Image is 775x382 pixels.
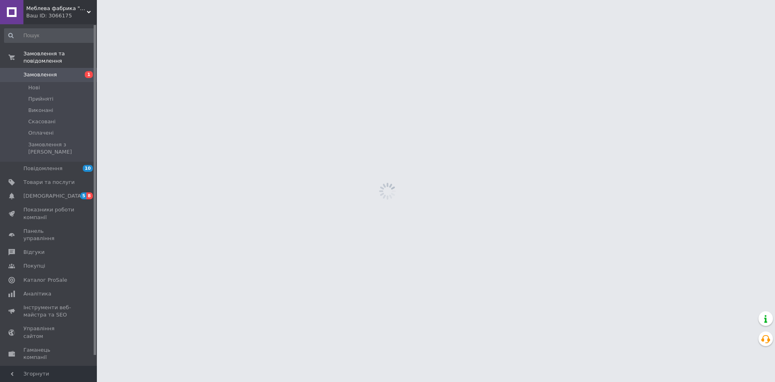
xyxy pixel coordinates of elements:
[23,179,75,186] span: Товари та послуги
[28,84,40,91] span: Нові
[23,71,57,78] span: Замовлення
[4,28,95,43] input: Пошук
[28,107,53,114] span: Виконані
[23,192,83,200] span: [DEMOGRAPHIC_DATA]
[28,118,56,125] span: Скасовані
[23,206,75,221] span: Показники роботи компанії
[83,165,93,172] span: 10
[28,129,54,137] span: Оплачені
[23,325,75,340] span: Управління сайтом
[28,141,94,156] span: Замовлення з [PERSON_NAME]
[23,50,97,65] span: Замовлення та повідомлення
[28,95,53,103] span: Прийняті
[85,71,93,78] span: 1
[23,276,67,284] span: Каталог ProSale
[23,228,75,242] span: Панель управління
[80,192,87,199] span: 5
[23,262,45,270] span: Покупці
[26,12,97,19] div: Ваш ID: 3066175
[23,249,44,256] span: Відгуки
[23,304,75,319] span: Інструменти веб-майстра та SEO
[23,165,63,172] span: Повідомлення
[23,346,75,361] span: Гаманець компанії
[26,5,87,12] span: Меблева фабрика "БНБ"
[23,290,51,298] span: Аналітика
[86,192,93,199] span: 8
